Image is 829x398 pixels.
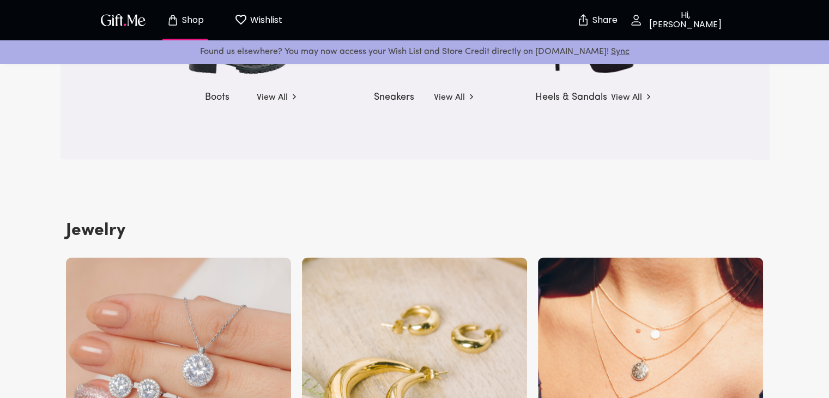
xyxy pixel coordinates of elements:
p: Found us elsewhere? You may now access your Wish List and Store Credit directly on [DOMAIN_NAME]! [9,45,820,59]
a: Sync [611,47,630,56]
a: Sneakers [354,76,475,102]
h5: Sneakers [374,87,414,105]
button: GiftMe Logo [98,14,149,27]
img: GiftMe Logo [99,12,148,28]
button: Store page [155,3,215,38]
a: View All [434,87,475,104]
p: Hi, [PERSON_NAME] [643,11,725,29]
a: Boots [177,76,298,102]
button: Hi, [PERSON_NAME] [623,3,732,38]
button: Wishlist page [228,3,288,38]
h5: Heels & Sandals [535,87,607,105]
img: secure [577,14,590,27]
a: View All [611,87,652,104]
h3: Jewelry [66,216,125,245]
p: Share [590,16,618,25]
a: Heels & Sandals [531,76,652,102]
p: Shop [179,16,204,25]
a: View All [257,87,298,104]
button: Share [578,1,616,39]
h5: Boots [205,87,229,105]
p: Wishlist [247,13,282,27]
